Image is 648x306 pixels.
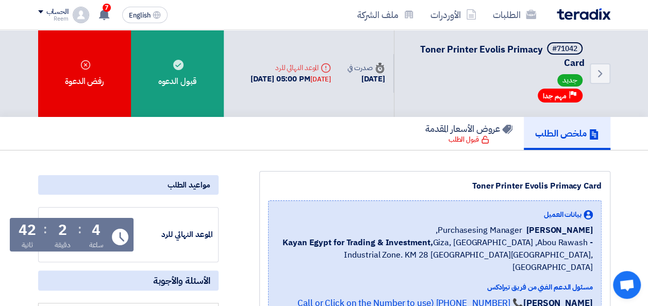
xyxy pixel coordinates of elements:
div: الموعد النهائي للرد [136,229,213,241]
a: ملف الشركة [349,3,422,27]
a: الأوردرات [422,3,485,27]
div: Reem [38,16,69,22]
a: الطلبات [485,3,544,27]
div: قبول الطلب [448,134,489,145]
b: Kayan Egypt for Trading & Investment, [283,236,433,249]
div: الموعد النهائي للرد [251,62,331,73]
span: جديد [557,74,583,87]
span: 7 [103,4,111,12]
span: Purchasesing Manager, [436,224,522,236]
div: صدرت في [347,62,385,73]
button: English [122,7,168,23]
div: قبول الدعوه [131,30,224,117]
span: الأسئلة والأجوبة [153,275,210,286]
img: Teradix logo [557,8,610,20]
div: الحساب [46,8,69,16]
div: مواعيد الطلب [38,175,219,195]
a: عروض الأسعار المقدمة قبول الطلب [414,117,524,150]
div: [DATE] 05:00 PM [251,73,331,85]
img: profile_test.png [73,7,89,23]
div: مسئول الدعم الفني من فريق تيرادكس [277,282,593,293]
div: [DATE] [347,73,385,85]
a: Open chat [613,271,641,299]
span: مهم جدا [543,91,567,101]
div: Toner Printer Evolis Primacy Card [268,180,602,192]
div: [DATE] [310,74,331,84]
span: Giza, [GEOGRAPHIC_DATA] ,Abou Rawash - Industrial Zone. KM 28 [GEOGRAPHIC_DATA][GEOGRAPHIC_DATA],... [277,236,593,274]
span: English [129,12,151,19]
div: رفض الدعوة [38,30,131,117]
div: 42 [19,223,36,237]
div: : [43,220,47,239]
a: ملخص الطلب [524,117,610,150]
div: : [78,220,81,239]
div: ساعة [89,240,104,250]
h5: عروض الأسعار المقدمة [425,123,512,134]
div: 4 [92,223,101,237]
h5: Toner Printer Evolis Primacy Card [407,42,585,69]
div: ثانية [22,240,34,250]
span: Toner Printer Evolis Primacy Card [420,42,585,70]
h5: ملخص الطلب [535,127,599,139]
div: دقيقة [55,240,71,250]
span: بيانات العميل [544,209,581,220]
div: #71042 [552,45,577,53]
span: [PERSON_NAME] [526,224,593,236]
div: 2 [58,223,67,237]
